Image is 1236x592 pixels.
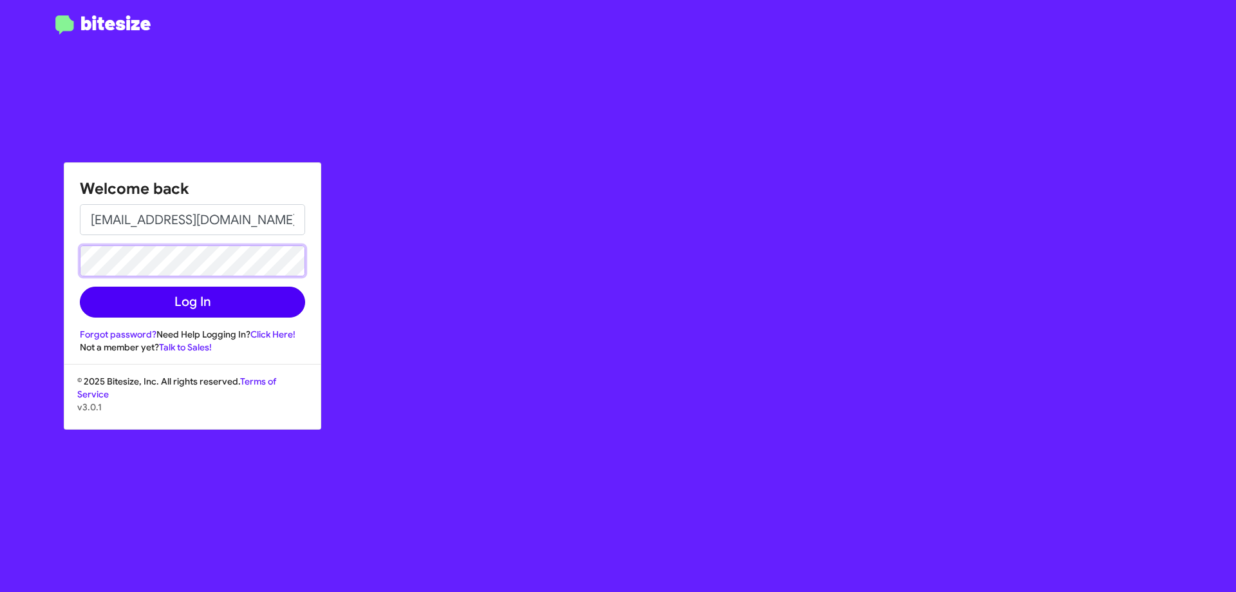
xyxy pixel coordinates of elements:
button: Log In [80,287,305,318]
input: Email address [80,204,305,235]
a: Talk to Sales! [159,341,212,353]
p: v3.0.1 [77,401,308,414]
div: Not a member yet? [80,341,305,354]
a: Forgot password? [80,329,156,340]
h1: Welcome back [80,178,305,199]
div: © 2025 Bitesize, Inc. All rights reserved. [64,375,321,429]
a: Click Here! [250,329,295,340]
div: Need Help Logging In? [80,328,305,341]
